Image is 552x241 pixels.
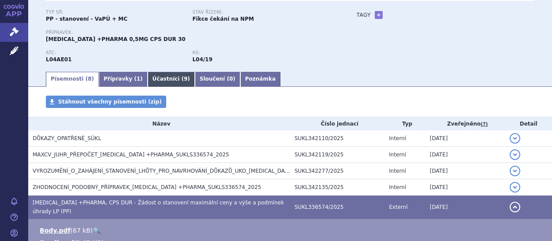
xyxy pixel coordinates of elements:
th: Typ [384,117,425,130]
th: Detail [505,117,552,130]
td: SUKL342110/2025 [290,130,384,147]
button: detail [510,149,520,160]
span: [MEDICAL_DATA] +PHARMA 0,5MG CPS DUR 30 [46,36,186,42]
td: SUKL342119/2025 [290,147,384,163]
button: detail [510,182,520,193]
span: DŮKAZY_OPATŘENÉ_SÚKL [33,135,101,141]
strong: PP - stanovení - VaPÚ + MC [46,16,127,22]
span: Interní [389,135,406,141]
p: Přípravek: [46,30,339,35]
strong: FINGOLIMOD [46,56,72,63]
a: Písemnosti (8) [46,72,99,87]
span: Interní [389,184,406,190]
span: Externí [389,204,407,210]
td: [DATE] [425,130,505,147]
button: detail [510,202,520,212]
a: 🔍 [93,227,101,234]
a: Stáhnout všechny písemnosti (zip) [46,96,166,108]
strong: fingolimod [192,56,212,63]
abbr: (?) [481,121,488,127]
a: Poznámka [240,72,280,87]
td: SUKL342277/2025 [290,163,384,179]
p: Stav řízení: [192,10,330,15]
p: RS: [192,50,330,56]
span: Interní [389,152,406,158]
a: Sloučení (0) [195,72,240,87]
a: Účastníci (9) [148,72,195,87]
span: 8 [88,76,91,82]
li: ( ) [40,226,543,235]
td: [DATE] [425,163,505,179]
span: MAXCV_JUHR_PŘEPOČET_FINGOLIMOD +PHARMA_SUKLS336574_2025 [33,152,229,158]
th: Název [28,117,290,130]
span: 0 [229,76,233,82]
h3: Tagy [357,10,371,20]
a: Body.pdf [40,227,71,234]
td: [DATE] [425,179,505,196]
a: Přípravky (1) [99,72,148,87]
p: Typ SŘ: [46,10,183,15]
td: SUKL336574/2025 [290,196,384,219]
span: FINGOLIMOD +PHARMA, CPS DUR - Žádost o stanovení maximální ceny a výše a podmínek úhrady LP (PP) [33,200,284,215]
span: 67 kB [73,227,90,234]
button: detail [510,133,520,144]
th: Zveřejněno [425,117,505,130]
button: detail [510,166,520,176]
span: Stáhnout všechny písemnosti (zip) [58,99,162,105]
span: VYROZUMĚNÍ_O_ZAHÁJENÍ_STANOVENÍ_LHŮTY_PRO_NAVRHOVÁNÍ_DŮKAZŮ_UKO_FINGOLIMOD plusPHARMA_SUKLS336574_20 [33,168,377,174]
th: Číslo jednací [290,117,384,130]
td: [DATE] [425,196,505,219]
td: [DATE] [425,147,505,163]
span: ZHODNOCENÍ_PODOBNÝ_PŘÍPRAVEK_FINGOLIMOD +PHARMA_SUKLS336574_2025 [33,184,261,190]
p: ATC: [46,50,183,56]
span: 1 [137,76,140,82]
span: Interní [389,168,406,174]
span: 9 [184,76,187,82]
strong: Fikce čekání na NPM [192,16,254,22]
td: SUKL342135/2025 [290,179,384,196]
a: + [375,11,383,19]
